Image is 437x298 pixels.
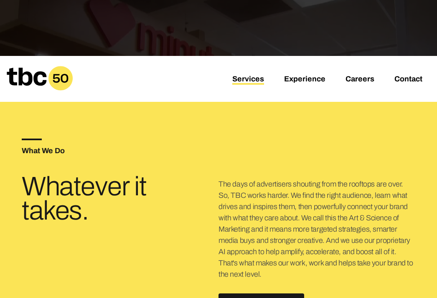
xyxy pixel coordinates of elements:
[284,75,325,85] a: Experience
[22,147,218,154] h5: What We Do
[232,75,264,85] a: Services
[7,85,73,93] a: Home
[218,179,415,280] p: The days of advertisers shouting from the rooftops are over. So, TBC works harder. We find the ri...
[346,75,374,85] a: Careers
[22,174,153,223] h3: Whatever it takes.
[394,75,422,85] a: Contact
